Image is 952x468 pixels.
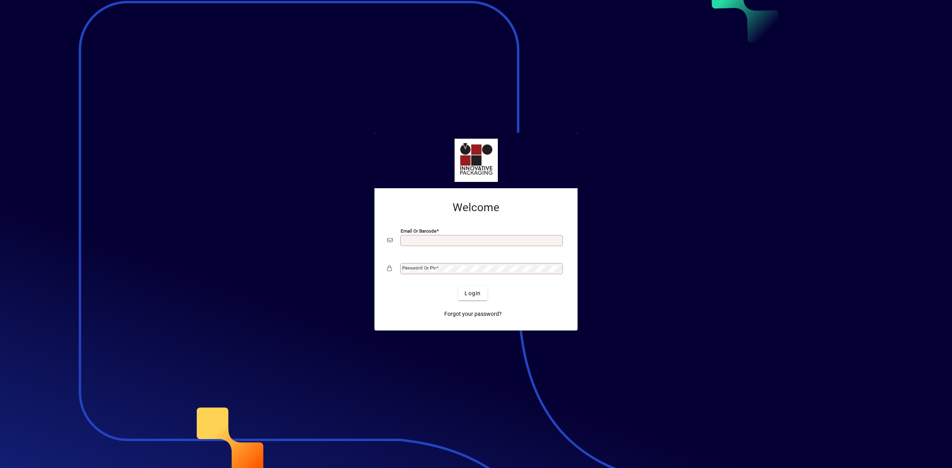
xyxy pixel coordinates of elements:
[458,286,487,300] button: Login
[402,265,436,271] mat-label: Password or Pin
[401,228,436,234] mat-label: Email or Barcode
[464,289,481,298] span: Login
[387,201,565,214] h2: Welcome
[441,307,505,321] a: Forgot your password?
[444,310,502,318] span: Forgot your password?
